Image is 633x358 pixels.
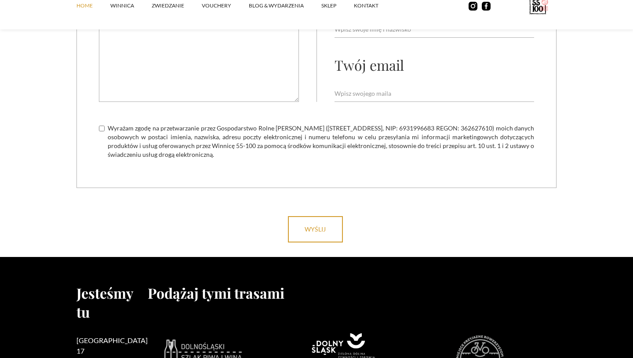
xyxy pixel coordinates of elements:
[335,85,534,102] input: Wpisz swojego maila
[288,216,343,242] input: wyślij
[76,283,148,321] h2: Jesteśmy tu
[99,126,105,131] input: Wyrażam zgodę na przetwarzanie przez Gospodarstwo Rolne [PERSON_NAME] ([STREET_ADDRESS], NIP: 693...
[108,124,534,159] span: Wyrażam zgodę na przetwarzanie przez Gospodarstwo Rolne [PERSON_NAME] ([STREET_ADDRESS], NIP: 693...
[335,55,404,74] div: Twój email
[148,283,557,302] h2: Podążaj tymi trasami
